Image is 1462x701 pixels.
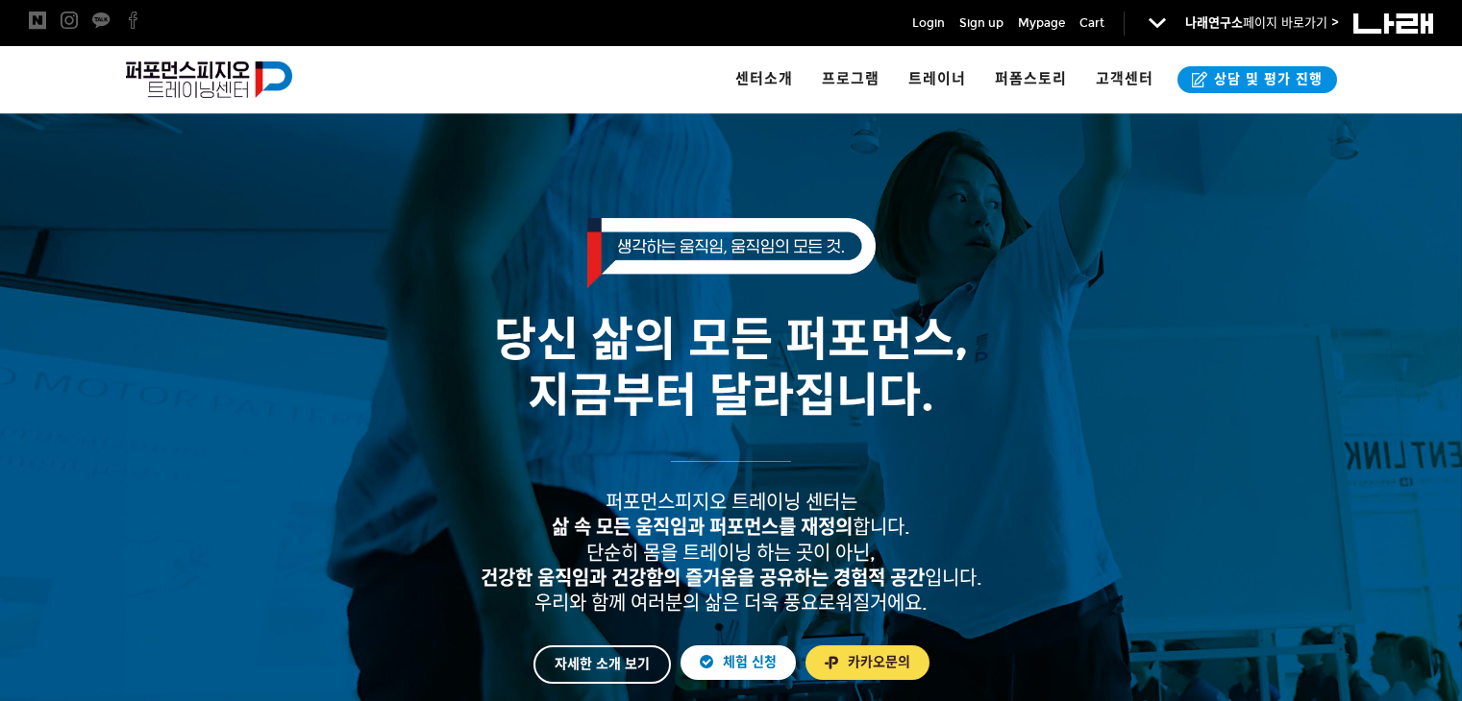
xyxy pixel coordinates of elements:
a: 트레이너 [894,46,980,113]
span: 고객센터 [1096,70,1153,87]
a: 자세한 소개 보기 [533,645,671,684]
a: 상담 및 평가 진행 [1177,66,1337,93]
a: 퍼폼스토리 [980,46,1081,113]
span: 트레이너 [908,70,966,87]
a: 나래연구소페이지 바로가기 > [1185,15,1339,31]
a: Login [912,13,945,33]
span: 당신 삶의 모든 퍼포먼스, 지금부터 달라집니다. [494,311,968,423]
span: 상담 및 평가 진행 [1208,70,1323,89]
a: 카카오문의 [805,645,929,680]
span: 단순히 몸을 트레이닝 하는 곳이 아닌, [586,542,876,565]
a: 고객센터 [1081,46,1168,113]
span: 합니다. [552,516,910,539]
span: 센터소개 [735,70,793,87]
strong: 나래연구소 [1185,15,1243,31]
strong: 건강한 움직임과 건강함의 즐거움을 공유하는 경험적 공간 [481,567,925,590]
strong: 삶 속 모든 움직임과 퍼포먼스를 재정의 [552,516,853,539]
a: Mypage [1018,13,1065,33]
img: 생각하는 움직임, 움직임의 모든 것. [587,218,876,288]
a: 체험 신청 [681,645,796,680]
span: 퍼폼스토리 [995,70,1067,87]
span: 우리와 함께 여러분의 삶은 더욱 풍요로워질거에요. [534,592,928,615]
span: 입니다. [481,567,982,590]
span: 프로그램 [822,70,880,87]
span: 퍼포먼스피지오 트레이닝 센터는 [606,491,857,514]
a: 센터소개 [721,46,807,113]
a: Cart [1079,13,1104,33]
a: Sign up [959,13,1004,33]
a: 프로그램 [807,46,894,113]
